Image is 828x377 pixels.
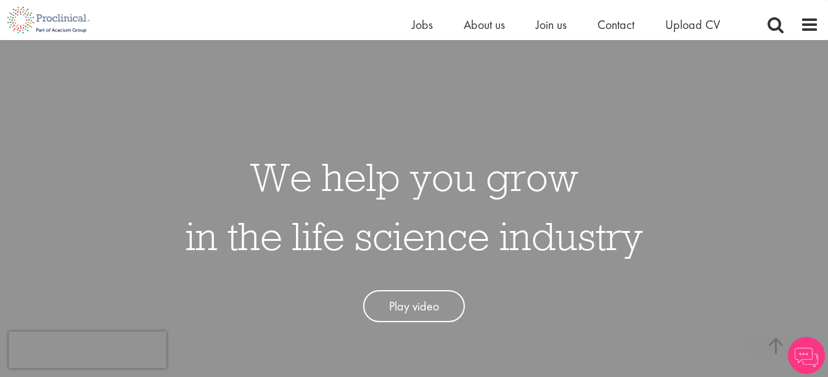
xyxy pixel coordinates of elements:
[788,337,825,374] img: Chatbot
[665,17,720,33] a: Upload CV
[186,147,643,266] h1: We help you grow in the life science industry
[363,290,465,323] a: Play video
[536,17,567,33] a: Join us
[412,17,433,33] a: Jobs
[464,17,505,33] a: About us
[597,17,634,33] a: Contact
